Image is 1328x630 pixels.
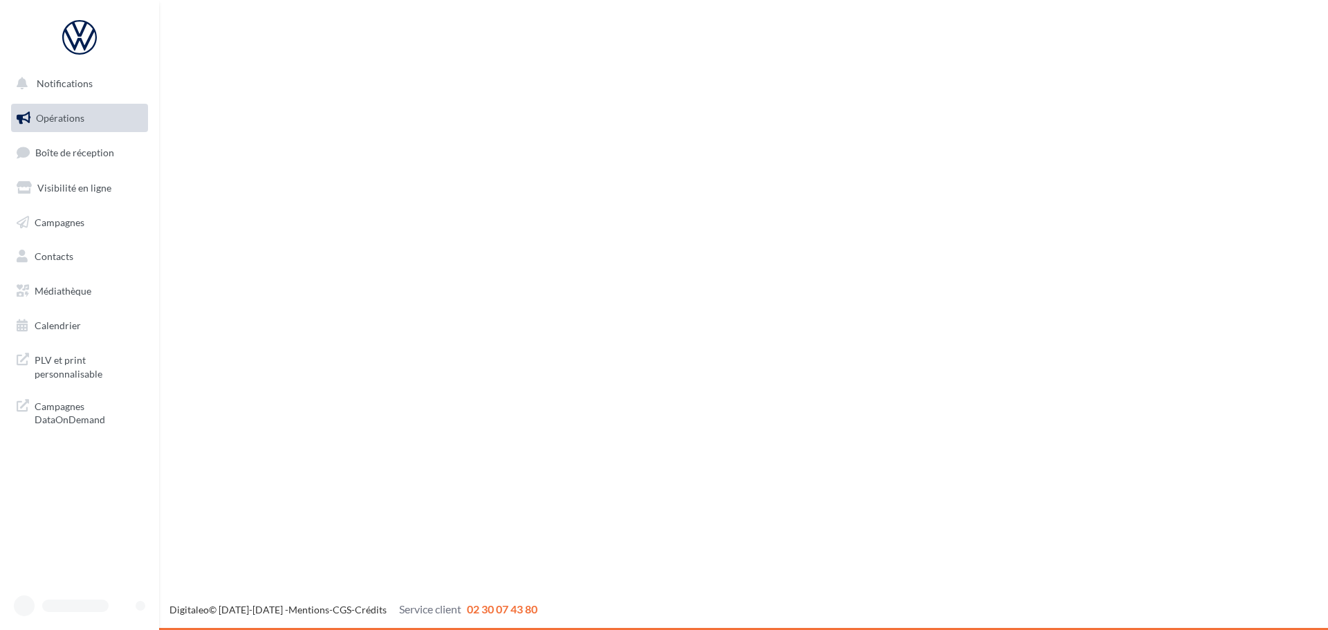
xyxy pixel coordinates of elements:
span: Calendrier [35,319,81,331]
span: Opérations [36,112,84,124]
span: Campagnes [35,216,84,228]
span: PLV et print personnalisable [35,351,142,380]
span: Service client [399,602,461,615]
span: © [DATE]-[DATE] - - - [169,604,537,615]
span: 02 30 07 43 80 [467,602,537,615]
a: Contacts [8,242,151,271]
span: Visibilité en ligne [37,182,111,194]
span: Boîte de réception [35,147,114,158]
span: Campagnes DataOnDemand [35,397,142,427]
a: Mentions [288,604,329,615]
a: Visibilité en ligne [8,174,151,203]
button: Notifications [8,69,145,98]
span: Médiathèque [35,285,91,297]
a: Opérations [8,104,151,133]
a: Médiathèque [8,277,151,306]
a: Digitaleo [169,604,209,615]
span: Contacts [35,250,73,262]
a: Campagnes DataOnDemand [8,391,151,432]
span: Notifications [37,77,93,89]
a: Crédits [355,604,387,615]
a: Calendrier [8,311,151,340]
a: CGS [333,604,351,615]
a: Boîte de réception [8,138,151,167]
a: PLV et print personnalisable [8,345,151,386]
a: Campagnes [8,208,151,237]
